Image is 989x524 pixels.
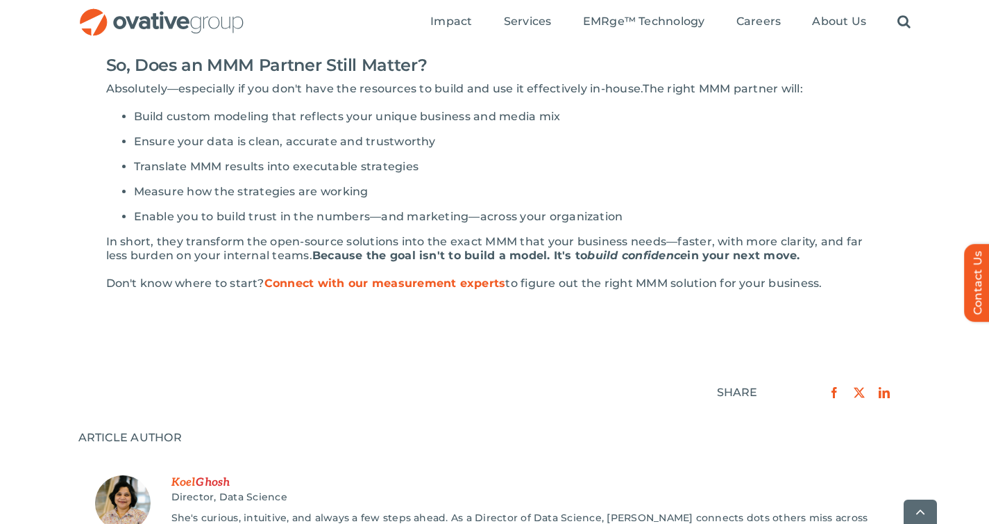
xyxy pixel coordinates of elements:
[430,15,472,28] span: Impact
[312,249,588,262] span: Because the goal isn't to build a model. It's to
[134,135,436,148] span: Ensure your data is clean, accurate and trustworthy
[78,431,911,445] div: ARTICLE AUTHOR
[812,15,866,30] a: About Us
[134,110,561,123] span: Build custom modeling that reflects your unique business and media mix
[196,476,230,489] span: Last Name
[171,490,894,504] div: Job Title
[717,386,758,400] div: SHARE
[106,49,884,82] h2: So, Does an MMM Partner Still Matter?
[736,15,781,28] span: Careers
[264,277,506,290] a: Connect with our measurement experts
[134,210,623,223] span: Enable you to build trust in the numbers—and marketing—across your organization
[171,476,196,489] span: First Name
[583,15,705,28] span: EMRge™ Technology
[106,82,643,95] span: Absolutely—especially if you don't have the resources to build and use it effectively in-house.
[897,15,911,30] a: Search
[134,160,419,173] span: Translate MMM results into executable strategies
[78,7,245,20] a: OG_Full_horizontal_RGB
[643,82,802,95] span: The right MMM partner will:
[847,384,872,402] a: X
[430,15,472,30] a: Impact
[134,185,369,198] span: Measure how the strategies are working
[822,384,847,402] a: Facebook
[687,249,800,262] span: in your next move.
[583,15,705,30] a: EMRge™ Technology
[106,235,260,248] span: In short, they transform th
[812,15,866,28] span: About Us
[106,277,264,290] span: Don't know where to start?
[106,235,863,262] span: e open-source solutions into the exact MMM that your business needs—faster, with more clarity, an...
[872,384,897,402] a: LinkedIn
[504,15,552,28] span: Services
[736,15,781,30] a: Careers
[505,277,822,290] span: to figure out the right MMM solution for your business.
[587,249,687,262] span: build confidence
[504,15,552,30] a: Services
